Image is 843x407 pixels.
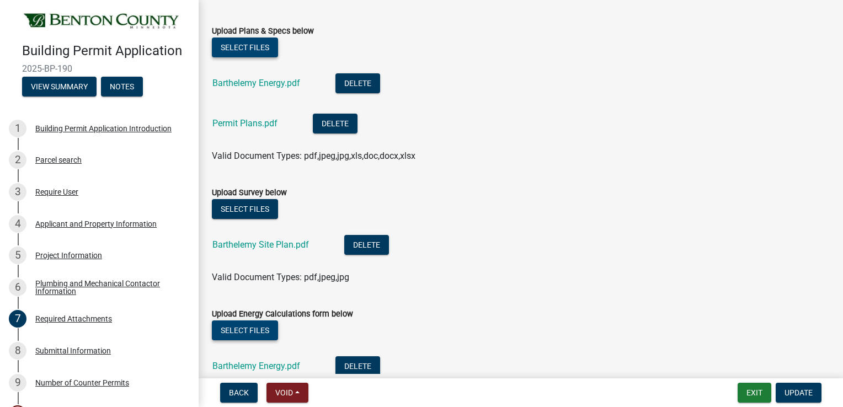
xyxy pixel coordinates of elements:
[9,374,26,392] div: 9
[212,189,287,197] label: Upload Survey below
[212,310,353,318] label: Upload Energy Calculations form below
[313,114,358,133] button: Delete
[275,388,293,397] span: Void
[212,78,300,88] a: Barthelemy Energy.pdf
[212,199,278,219] button: Select files
[344,235,389,255] button: Delete
[101,83,143,92] wm-modal-confirm: Notes
[9,279,26,296] div: 6
[344,240,389,251] wm-modal-confirm: Delete Document
[22,43,190,59] h4: Building Permit Application
[35,347,111,355] div: Submittal Information
[220,383,258,403] button: Back
[212,272,349,282] span: Valid Document Types: pdf,jpeg,jpg
[776,383,821,403] button: Update
[35,220,157,228] div: Applicant and Property Information
[35,188,78,196] div: Require User
[212,38,278,57] button: Select files
[9,183,26,201] div: 3
[335,356,380,376] button: Delete
[313,119,358,130] wm-modal-confirm: Delete Document
[22,63,177,74] span: 2025-BP-190
[212,118,278,128] a: Permit Plans.pdf
[9,215,26,233] div: 4
[212,361,300,371] a: Barthelemy Energy.pdf
[738,383,771,403] button: Exit
[35,125,172,132] div: Building Permit Application Introduction
[212,239,309,250] a: Barthelemy Site Plan.pdf
[35,280,181,295] div: Plumbing and Mechanical Contactor Information
[335,362,380,372] wm-modal-confirm: Delete Document
[212,28,314,35] label: Upload Plans & Specs below
[101,77,143,97] button: Notes
[22,83,97,92] wm-modal-confirm: Summary
[335,79,380,89] wm-modal-confirm: Delete Document
[9,247,26,264] div: 5
[9,151,26,169] div: 2
[35,315,112,323] div: Required Attachments
[22,77,97,97] button: View Summary
[35,156,82,164] div: Parcel search
[35,251,102,259] div: Project Information
[9,120,26,137] div: 1
[785,388,813,397] span: Update
[22,12,181,31] img: Benton County, Minnesota
[229,388,249,397] span: Back
[35,379,129,387] div: Number of Counter Permits
[266,383,308,403] button: Void
[212,320,278,340] button: Select files
[9,310,26,328] div: 7
[212,151,415,161] span: Valid Document Types: pdf,jpeg,jpg,xls,doc,docx,xlsx
[335,73,380,93] button: Delete
[9,342,26,360] div: 8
